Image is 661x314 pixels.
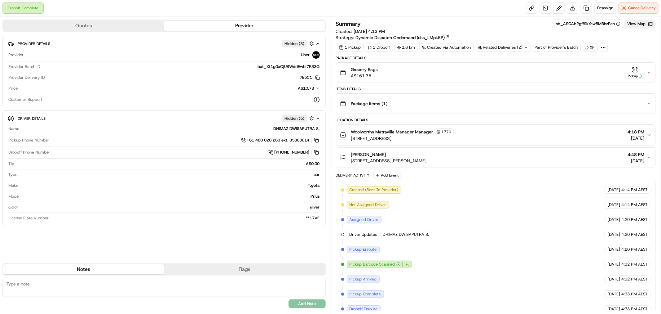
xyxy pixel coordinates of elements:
div: Strategy: [336,34,450,41]
button: Add Event [373,172,401,179]
span: Assigned Driver [350,217,379,222]
span: Customer Support [8,97,42,102]
span: [DATE] [607,202,620,208]
span: Not Assigned Driver [350,202,386,208]
div: silver [20,204,320,210]
button: View Map [624,20,656,28]
span: [DATE] [607,232,620,237]
div: Package Details [336,56,656,61]
span: [DATE] [628,135,644,141]
button: Reassign [594,2,616,14]
span: 4:14 PM AEST [621,202,648,208]
span: Woolworths Matraville Manager Manager [351,129,433,135]
span: +61 480 020 263 ext. 85868614 [247,137,310,143]
div: Items Details [336,87,656,92]
div: 1 Dropoff [365,43,393,52]
button: Hidden (3) [282,40,315,47]
span: License Plate Number [8,215,49,221]
span: 4:20 PM AEST [621,217,648,222]
button: Driver DetailsHidden (5) [8,113,320,123]
span: A$10.78 [298,86,314,91]
span: Reassign [597,5,613,11]
span: [DATE] [607,291,620,297]
span: [DATE] [607,306,620,312]
div: Toyota [21,183,320,188]
div: A$0.00 [17,161,320,167]
span: Price [8,86,18,91]
span: 4:20 PM AEST [621,232,648,237]
span: Provider Delivery ID [8,75,45,80]
button: job_ASQAb2gff9kYcw8MBhzRen [555,21,620,27]
span: 4:48 PM [628,151,644,158]
span: [PERSON_NAME] [351,151,386,158]
span: Provider Batch ID [8,64,40,70]
span: 4:33 PM AEST [621,306,648,312]
div: Related Deliveries (2) [475,43,531,52]
span: 4:20 PM AEST [621,247,648,252]
span: Driver Details [18,116,46,121]
a: [PHONE_NUMBER] [268,149,320,156]
span: Name [8,126,19,132]
button: Quotes [3,21,164,31]
span: [DATE] [607,262,620,267]
a: Created via Automation [419,43,474,52]
button: CancelDelivery [619,2,659,14]
span: Tip [8,161,14,167]
span: 4:33 PM AEST [621,291,648,297]
button: A$10.78 [265,86,320,91]
button: Hidden (5) [282,114,315,122]
span: [DATE] [607,217,620,222]
span: Model [8,194,20,199]
button: Flags [164,264,325,274]
span: Dropoff Enroute [350,306,378,312]
span: Type [8,172,17,177]
h3: Summary [336,21,361,27]
span: Driver Updated [350,232,378,237]
span: 4:32 PM AEST [621,276,648,282]
button: Pickup [626,67,644,79]
span: [DATE] [607,276,620,282]
div: DHIMAZ DWISAPUTRA S. [22,126,320,132]
span: Grocery Bags [351,66,378,73]
span: Pickup Phone Number [8,137,49,143]
button: Provider DetailsHidden (3) [8,38,320,49]
span: Uber [301,52,310,58]
a: Dynamic Dispatch Ondemand (dss_LMpk6P) [356,34,450,41]
span: Created (Sent To Provider) [350,187,399,193]
span: A$161.35 [351,73,378,79]
span: 4:32 PM AEST [621,262,648,267]
a: +61 480 020 263 ext. 85868614 [241,137,320,144]
span: [STREET_ADDRESS] [351,135,454,141]
button: Package Items (1) [336,94,656,114]
span: bat_Xt1g0aQjUBWddEwbi7R33Q [258,64,320,70]
span: Color [8,204,18,210]
span: [DATE] [628,158,644,164]
div: 1 Pickup [336,43,364,52]
button: Pickup Barcode Scanned [350,262,401,267]
button: Grocery BagsA$161.35Pickup [336,63,656,83]
div: Prius [22,194,320,199]
span: [DATE] [607,247,620,252]
span: Hidden ( 5 ) [284,116,304,121]
span: [DATE] [607,187,620,193]
span: 4:14 PM AEST [621,187,648,193]
button: 7E5C1 [300,75,320,80]
span: [DATE] 4:13 PM [354,29,385,34]
span: Pickup Arrived [350,276,377,282]
button: Woolworths Matraville Manager Manager1770[STREET_ADDRESS]4:18 PM[DATE] [336,125,656,145]
button: Notes [3,264,164,274]
span: Created: [336,28,385,34]
div: Delivery Activity [336,173,370,178]
span: 1770 [442,129,452,134]
div: 1.6 km [394,43,418,52]
span: Provider Details [18,41,50,46]
span: Pickup Complete [350,291,381,297]
span: Hidden ( 3 ) [284,41,304,47]
span: Provider [8,52,24,58]
span: Package Items ( 1 ) [351,101,388,107]
div: car [20,172,320,177]
span: Pickup Barcode Scanned [350,262,395,267]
